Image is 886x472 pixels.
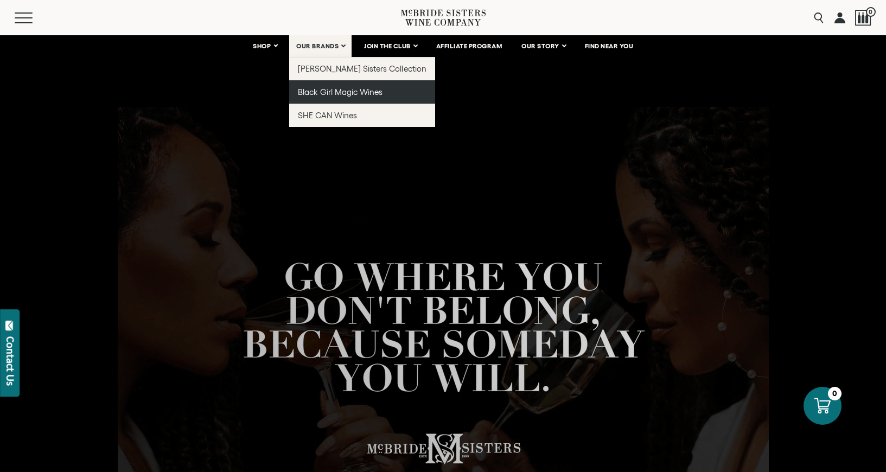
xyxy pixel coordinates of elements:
a: OUR STORY [514,35,572,57]
a: SHE CAN Wines [289,104,435,127]
span: OUR STORY [521,42,559,50]
div: Contact Us [5,336,16,386]
a: OUR BRANDS [289,35,352,57]
span: Black Girl Magic Wines [298,87,383,97]
span: SHOP [253,42,271,50]
span: [PERSON_NAME] Sisters Collection [298,64,426,73]
span: FIND NEAR YOU [585,42,634,50]
a: [PERSON_NAME] Sisters Collection [289,57,435,80]
a: AFFILIATE PROGRAM [429,35,509,57]
a: JOIN THE CLUB [357,35,424,57]
span: JOIN THE CLUB [364,42,411,50]
span: OUR BRANDS [296,42,339,50]
a: Black Girl Magic Wines [289,80,435,104]
div: 0 [828,387,842,400]
span: AFFILIATE PROGRAM [436,42,502,50]
button: Mobile Menu Trigger [15,12,54,23]
span: SHE CAN Wines [298,111,357,120]
a: SHOP [246,35,284,57]
span: 0 [866,7,876,17]
a: FIND NEAR YOU [578,35,641,57]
